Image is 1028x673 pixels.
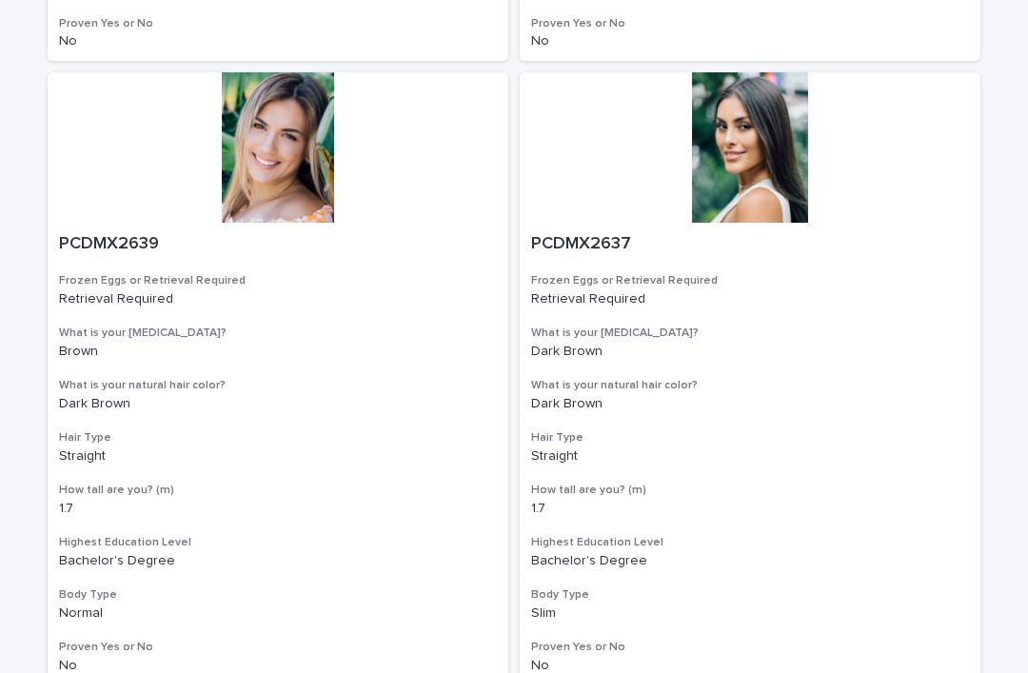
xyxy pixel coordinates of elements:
[59,273,497,288] h3: Frozen Eggs or Retrieval Required
[531,501,969,517] p: 1.7
[59,535,497,550] h3: Highest Education Level
[59,501,497,517] p: 1.7
[59,234,497,255] p: PCDMX2639
[531,483,969,498] h3: How tall are you? (m)
[59,587,497,603] h3: Body Type
[59,448,497,465] p: Straight
[531,430,969,445] h3: Hair Type
[59,378,497,393] h3: What is your natural hair color?
[531,291,969,307] p: Retrieval Required
[59,553,497,569] p: Bachelor's Degree
[531,448,969,465] p: Straight
[59,16,497,31] h3: Proven Yes or No
[59,396,497,412] p: Dark Brown
[531,234,969,255] p: PCDMX2637
[59,326,497,341] h3: What is your [MEDICAL_DATA]?
[531,553,969,569] p: Bachelor's Degree
[531,640,969,655] h3: Proven Yes or No
[531,605,969,622] p: Slim
[531,396,969,412] p: Dark Brown
[531,326,969,341] h3: What is your [MEDICAL_DATA]?
[59,605,497,622] p: Normal
[531,16,969,31] h3: Proven Yes or No
[531,33,969,49] p: No
[59,430,497,445] h3: Hair Type
[531,535,969,550] h3: Highest Education Level
[59,640,497,655] h3: Proven Yes or No
[59,344,497,360] p: Brown
[531,273,969,288] h3: Frozen Eggs or Retrieval Required
[59,291,497,307] p: Retrieval Required
[531,378,969,393] h3: What is your natural hair color?
[59,33,497,49] p: No
[59,483,497,498] h3: How tall are you? (m)
[531,587,969,603] h3: Body Type
[531,344,969,360] p: Dark Brown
